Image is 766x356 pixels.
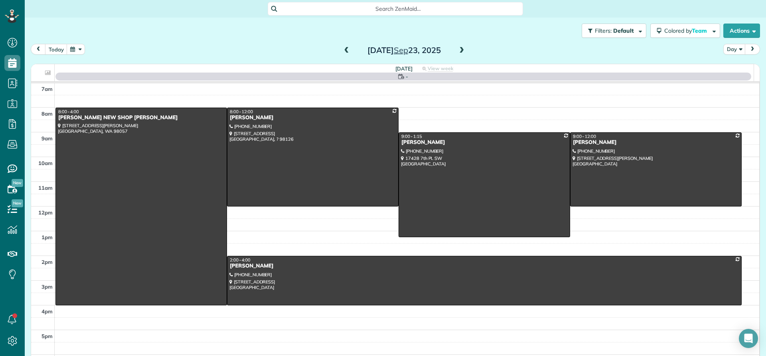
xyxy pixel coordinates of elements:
h2: [DATE] 23, 2025 [354,46,454,55]
span: 2:00 - 4:00 [230,257,251,263]
span: New [12,179,23,187]
button: Day [723,44,746,55]
span: 11am [38,185,53,191]
button: Filters: Default [582,24,646,38]
button: Actions [723,24,760,38]
a: Filters: Default [578,24,646,38]
span: 8:00 - 4:00 [58,109,79,114]
span: [DATE] [395,65,413,72]
div: [PERSON_NAME] [229,114,396,121]
span: Sep [394,45,408,55]
button: prev [31,44,46,55]
span: 2pm [41,259,53,265]
span: 7am [41,86,53,92]
span: 9:00 - 1:15 [401,134,422,139]
span: - [406,73,408,81]
span: Filters: [595,27,612,34]
button: today [45,44,67,55]
span: 8:00 - 12:00 [230,109,253,114]
div: [PERSON_NAME] [573,139,739,146]
span: 9:00 - 12:00 [573,134,596,139]
span: Team [692,27,708,34]
span: 4pm [41,308,53,315]
span: New [12,199,23,207]
div: Open Intercom Messenger [739,329,758,348]
button: next [745,44,760,55]
div: [PERSON_NAME] NEW SHOP [PERSON_NAME] [58,114,225,121]
button: Colored byTeam [650,24,720,38]
span: 9am [41,135,53,142]
div: [PERSON_NAME] [229,263,739,269]
span: Default [613,27,634,34]
span: Colored by [664,27,710,34]
span: 12pm [38,209,53,216]
div: [PERSON_NAME] [401,139,568,146]
span: 10am [38,160,53,166]
span: 5pm [41,333,53,339]
span: 1pm [41,234,53,240]
span: View week [428,65,453,72]
span: 3pm [41,283,53,290]
span: 8am [41,110,53,117]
